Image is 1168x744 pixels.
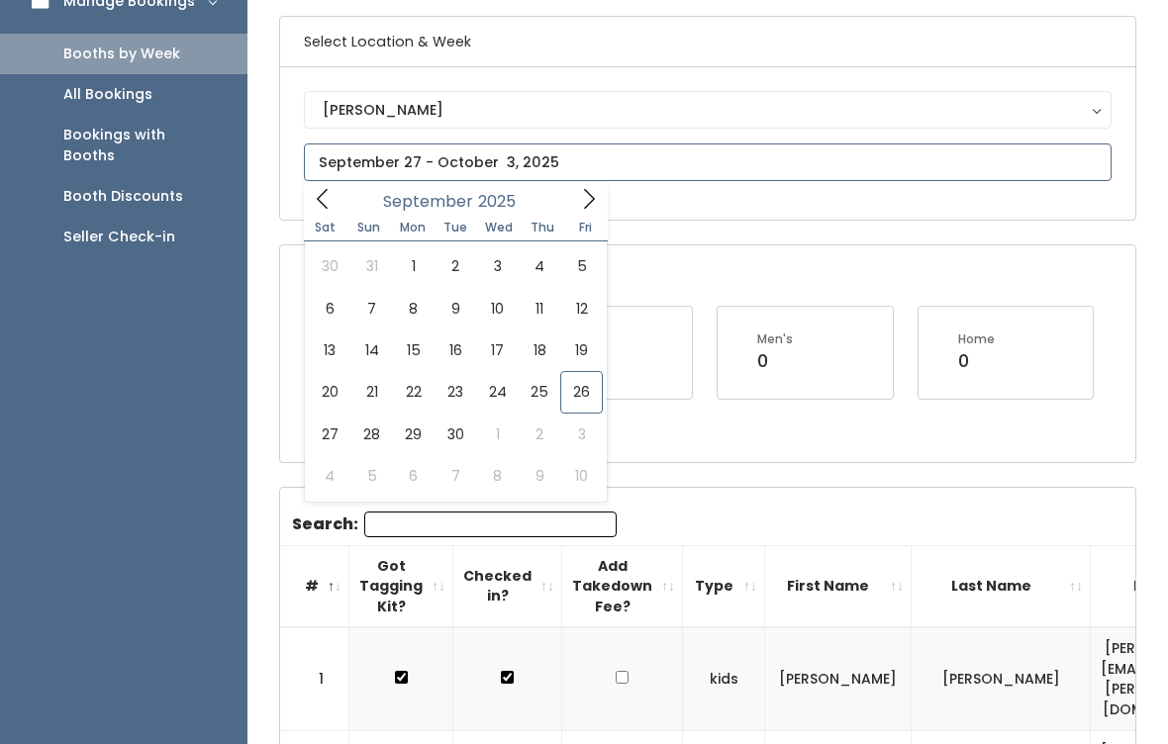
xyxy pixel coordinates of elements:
span: September 8, 2025 [393,288,435,329]
td: [PERSON_NAME] [765,627,912,730]
span: September 17, 2025 [477,329,519,371]
span: September 25, 2025 [519,371,560,413]
span: September 27, 2025 [309,414,350,455]
div: 0 [958,348,995,374]
th: Add Takedown Fee?: activate to sort column ascending [562,545,683,627]
td: 1 [280,627,349,730]
span: September 21, 2025 [350,371,392,413]
span: September 15, 2025 [393,329,435,371]
span: September 11, 2025 [519,288,560,329]
th: First Name: activate to sort column ascending [765,545,912,627]
span: September [383,194,473,210]
span: October 10, 2025 [560,455,602,497]
div: Home [958,330,995,348]
input: Search: [364,511,617,537]
input: Year [473,189,533,214]
div: [PERSON_NAME] [323,99,1093,121]
span: September 3, 2025 [477,245,519,287]
span: September 10, 2025 [477,288,519,329]
span: September 30, 2025 [435,414,476,455]
td: [PERSON_NAME] [912,627,1091,730]
span: Wed [477,222,521,233]
span: October 2, 2025 [519,414,560,455]
th: Got Tagging Kit?: activate to sort column ascending [349,545,453,627]
div: Seller Check-in [63,227,175,247]
span: September 22, 2025 [393,371,435,413]
span: September 14, 2025 [350,329,392,371]
span: August 30, 2025 [309,245,350,287]
span: October 4, 2025 [309,455,350,497]
th: Last Name: activate to sort column ascending [912,545,1091,627]
span: October 6, 2025 [393,455,435,497]
span: September 13, 2025 [309,329,350,371]
span: September 18, 2025 [519,329,560,371]
span: September 7, 2025 [350,288,392,329]
span: September 6, 2025 [309,288,350,329]
th: #: activate to sort column descending [280,545,349,627]
input: September 27 - October 3, 2025 [304,143,1112,181]
span: September 19, 2025 [560,329,602,371]
span: Sun [347,222,391,233]
div: Bookings with Booths [63,125,216,166]
span: Sat [304,222,347,233]
span: September 5, 2025 [560,245,602,287]
span: September 1, 2025 [393,245,435,287]
div: Booths by Week [63,44,180,64]
span: September 9, 2025 [435,288,476,329]
span: Tue [434,222,477,233]
span: September 24, 2025 [477,371,519,413]
span: September 20, 2025 [309,371,350,413]
span: August 31, 2025 [350,245,392,287]
div: Booth Discounts [63,186,183,207]
th: Type: activate to sort column ascending [683,545,765,627]
td: kids [683,627,765,730]
span: September 28, 2025 [350,414,392,455]
span: Mon [391,222,435,233]
span: October 3, 2025 [560,414,602,455]
h6: Select Location & Week [280,17,1135,67]
span: October 5, 2025 [350,455,392,497]
span: October 9, 2025 [519,455,560,497]
span: September 23, 2025 [435,371,476,413]
span: September 29, 2025 [393,414,435,455]
button: [PERSON_NAME] [304,91,1112,129]
span: October 8, 2025 [477,455,519,497]
span: September 4, 2025 [519,245,560,287]
th: Checked in?: activate to sort column ascending [453,545,562,627]
span: October 1, 2025 [477,414,519,455]
span: October 7, 2025 [435,455,476,497]
span: September 16, 2025 [435,329,476,371]
div: All Bookings [63,84,152,105]
label: Search: [292,511,617,537]
div: Men's [757,330,793,348]
span: September 12, 2025 [560,288,602,329]
span: Fri [564,222,608,233]
span: September 26, 2025 [560,371,602,413]
div: 0 [757,348,793,374]
span: September 2, 2025 [435,245,476,287]
span: Thu [521,222,564,233]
